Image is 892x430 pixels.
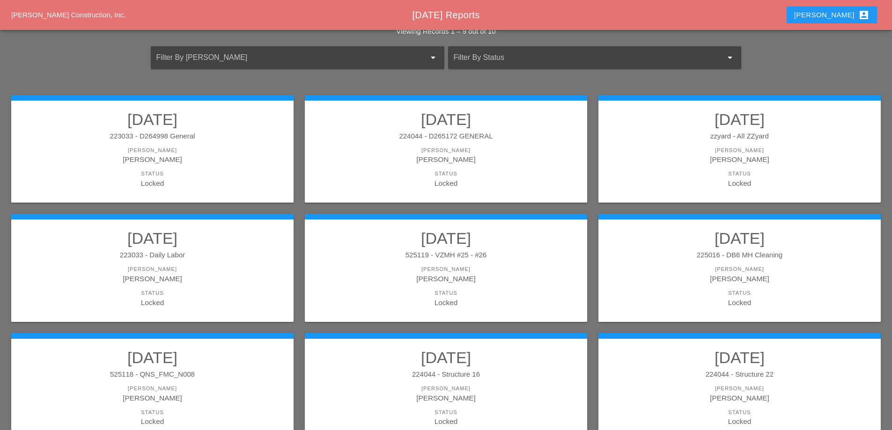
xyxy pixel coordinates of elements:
[314,154,578,165] div: [PERSON_NAME]
[314,265,578,273] div: [PERSON_NAME]
[608,229,871,248] h2: [DATE]
[608,178,871,189] div: Locked
[608,348,871,427] a: [DATE]224044 - Structure 22[PERSON_NAME][PERSON_NAME]StatusLocked
[314,229,578,248] h2: [DATE]
[608,154,871,165] div: [PERSON_NAME]
[608,131,871,142] div: zzyard - All ZZyard
[314,250,578,261] div: 525119 - VZMH #25 - #26
[608,110,871,129] h2: [DATE]
[608,273,871,284] div: [PERSON_NAME]
[608,385,871,393] div: [PERSON_NAME]
[314,289,578,297] div: Status
[314,229,578,307] a: [DATE]525119 - VZMH #25 - #26[PERSON_NAME][PERSON_NAME]StatusLocked
[724,52,736,63] i: arrow_drop_down
[314,110,578,129] h2: [DATE]
[787,7,877,23] button: [PERSON_NAME]
[608,369,871,380] div: 224044 - Structure 22
[21,110,284,129] h2: [DATE]
[314,348,578,427] a: [DATE]224044 - Structure 16[PERSON_NAME][PERSON_NAME]StatusLocked
[21,369,284,380] div: 525118 - QNS_FMC_N008
[21,385,284,393] div: [PERSON_NAME]
[794,9,870,21] div: [PERSON_NAME]
[21,154,284,165] div: [PERSON_NAME]
[608,297,871,308] div: Locked
[21,408,284,416] div: Status
[608,229,871,307] a: [DATE]225016 - DB6 MH Cleaning[PERSON_NAME][PERSON_NAME]StatusLocked
[428,52,439,63] i: arrow_drop_down
[314,369,578,380] div: 224044 - Structure 16
[314,348,578,367] h2: [DATE]
[314,408,578,416] div: Status
[314,110,578,189] a: [DATE]224044 - D265172 GENERAL[PERSON_NAME][PERSON_NAME]StatusLocked
[608,250,871,261] div: 225016 - DB6 MH Cleaning
[21,289,284,297] div: Status
[21,393,284,403] div: [PERSON_NAME]
[608,348,871,367] h2: [DATE]
[314,170,578,178] div: Status
[21,265,284,273] div: [PERSON_NAME]
[608,408,871,416] div: Status
[608,146,871,154] div: [PERSON_NAME]
[21,273,284,284] div: [PERSON_NAME]
[608,416,871,427] div: Locked
[21,416,284,427] div: Locked
[314,297,578,308] div: Locked
[314,131,578,142] div: 224044 - D265172 GENERAL
[314,393,578,403] div: [PERSON_NAME]
[11,11,125,19] a: [PERSON_NAME] Construction, Inc.
[21,110,284,189] a: [DATE]223033 - D264998 General[PERSON_NAME][PERSON_NAME]StatusLocked
[608,170,871,178] div: Status
[21,131,284,142] div: 223033 - D264998 General
[608,393,871,403] div: [PERSON_NAME]
[314,273,578,284] div: [PERSON_NAME]
[314,385,578,393] div: [PERSON_NAME]
[21,348,284,427] a: [DATE]525118 - QNS_FMC_N008[PERSON_NAME][PERSON_NAME]StatusLocked
[608,265,871,273] div: [PERSON_NAME]
[21,250,284,261] div: 223033 - Daily Labor
[858,9,870,21] i: account_box
[21,229,284,248] h2: [DATE]
[21,178,284,189] div: Locked
[21,229,284,307] a: [DATE]223033 - Daily Labor[PERSON_NAME][PERSON_NAME]StatusLocked
[314,146,578,154] div: [PERSON_NAME]
[412,10,479,20] span: [DATE] Reports
[608,110,871,189] a: [DATE]zzyard - All ZZyard[PERSON_NAME][PERSON_NAME]StatusLocked
[608,289,871,297] div: Status
[21,146,284,154] div: [PERSON_NAME]
[314,178,578,189] div: Locked
[314,416,578,427] div: Locked
[21,348,284,367] h2: [DATE]
[21,297,284,308] div: Locked
[21,170,284,178] div: Status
